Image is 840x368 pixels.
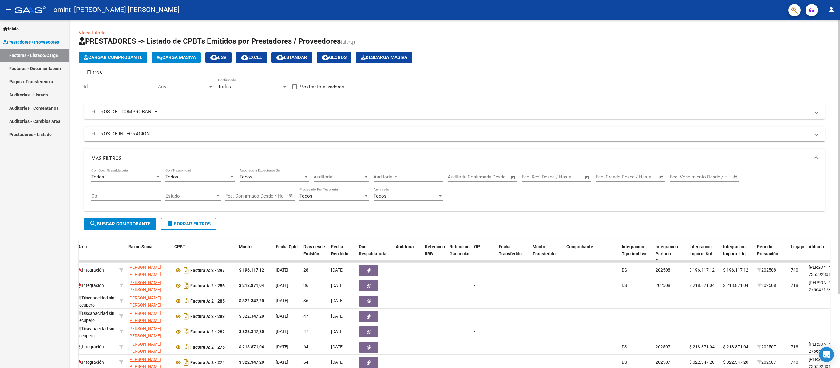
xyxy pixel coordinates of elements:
span: 47 [303,314,308,319]
span: [DATE] [276,283,288,288]
span: DS [622,268,627,272]
span: DS [622,283,627,288]
span: Auditoria [396,244,414,249]
span: Estandar [276,55,307,60]
button: Open calendar [584,174,591,181]
span: [DATE] [331,344,344,349]
datatable-header-cell: Legajo [788,240,806,267]
mat-icon: cloud_download [276,53,284,61]
mat-icon: cloud_download [210,53,218,61]
strong: Factura A: 2 - 282 [190,329,225,334]
span: Discapacidad sin recupero [78,311,114,323]
span: Inicio [3,25,19,32]
span: - [474,329,475,334]
span: Todos [374,193,386,199]
i: Descargar documento [182,311,190,321]
span: 36 [303,298,308,303]
span: [DATE] [276,360,288,365]
mat-panel-title: FILTROS DE INTEGRACION [91,131,810,137]
span: (alt+q) [341,39,355,45]
input: Fecha inicio [448,174,473,180]
button: Open calendar [732,174,739,181]
span: $ 322.347,20 [723,360,748,365]
span: PRESTADORES -> Listado de CPBTs Emitidos por Prestadores / Proveedores [79,37,341,45]
span: Todos [240,174,252,180]
span: Integracion Importe Sol. [689,244,713,256]
button: Borrar Filtros [161,218,216,230]
mat-icon: person [828,6,835,13]
span: 202508 [656,268,670,272]
span: - [474,298,475,303]
span: Integracion Periodo Presentacion [656,244,682,263]
span: [PERSON_NAME] [PERSON_NAME] [128,265,161,277]
span: Discapacidad sin recupero [78,326,114,338]
span: $ 218.871,04 [689,344,715,349]
span: - [474,360,475,365]
span: DS [622,344,627,349]
span: Monto Transferido [533,244,556,256]
strong: $ 218.871,04 [239,283,264,288]
span: Auditoría [314,174,363,180]
span: Retencion IIBB [425,244,445,256]
span: 202507 [656,344,670,349]
div: 740 [791,359,798,366]
datatable-header-cell: Doc Respaldatoria [356,240,393,267]
mat-panel-title: MAS FILTROS [91,155,810,162]
input: Fecha fin [478,174,508,180]
button: Open calendar [510,174,517,181]
span: Cargar Comprobante [84,55,142,60]
strong: Factura A: 2 - 283 [190,314,225,319]
button: Buscar Comprobante [84,218,156,230]
strong: $ 196.117,12 [239,268,264,272]
span: $ 196.117,12 [723,268,748,272]
input: Fecha fin [256,193,286,199]
span: Afiliado [809,244,824,249]
datatable-header-cell: Fecha Cpbt [273,240,301,267]
mat-icon: search [89,220,97,227]
span: $ 218.871,04 [723,283,748,288]
app-download-masive: Descarga masiva de comprobantes (adjuntos) [356,52,412,63]
span: Mostrar totalizadores [299,83,344,91]
span: Buscar Comprobante [89,221,150,227]
span: [DATE] [331,360,344,365]
button: Estandar [271,52,312,63]
div: 27277590374 [128,310,169,323]
div: 27277590374 [128,295,169,307]
datatable-header-cell: Area [75,240,117,267]
mat-icon: cloud_download [322,53,329,61]
span: Descarga Masiva [361,55,407,60]
span: Todos [91,174,104,180]
button: Open calendar [287,193,295,200]
span: Borrar Filtros [166,221,211,227]
span: Gecros [322,55,347,60]
span: [DATE] [276,329,288,334]
span: Legajo [791,244,804,249]
button: Open calendar [658,174,665,181]
span: 202508 [656,283,670,288]
span: Integracion Tipo Archivo [622,244,646,256]
div: 27277590374 [128,341,169,354]
span: - [PERSON_NAME] [PERSON_NAME] [71,3,180,17]
span: [PERSON_NAME] [PERSON_NAME] [128,296,161,307]
mat-expansion-panel-header: MAS FILTROS [84,149,825,168]
span: 64 [303,360,308,365]
mat-panel-title: FILTROS DEL COMPROBANTE [91,108,810,115]
span: [DATE] [276,344,288,349]
span: 47 [303,329,308,334]
span: 28 [303,268,308,272]
span: 36 [303,283,308,288]
strong: $ 322.347,20 [239,298,264,303]
div: 718 [791,282,798,289]
datatable-header-cell: Período Prestación [755,240,788,267]
input: Fecha fin [700,174,730,180]
strong: $ 218.871,04 [239,344,264,349]
span: Area [78,244,87,249]
datatable-header-cell: Monto Transferido [530,240,564,267]
mat-icon: delete [166,220,174,227]
strong: Factura A: 2 - 286 [190,283,225,288]
strong: Factura A: 2 - 274 [190,360,225,365]
span: - [474,283,475,288]
span: Todos [165,174,178,180]
datatable-header-cell: Fecha Recibido [329,240,356,267]
div: 27277590374 [128,325,169,338]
